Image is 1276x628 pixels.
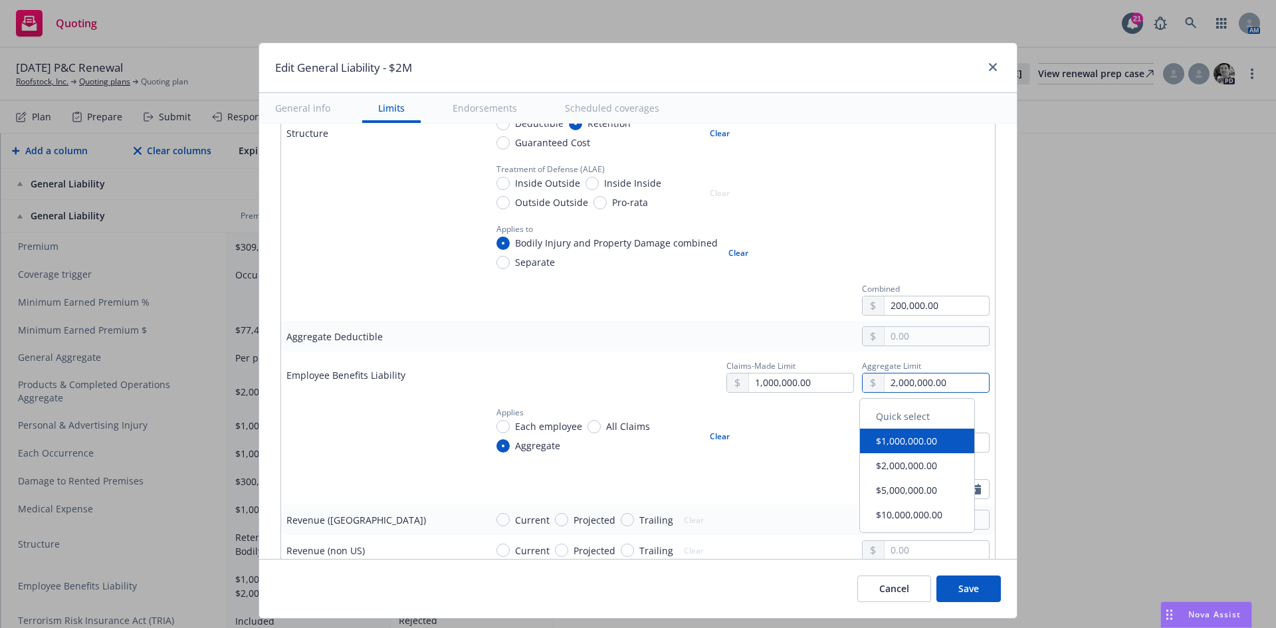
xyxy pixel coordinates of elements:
input: All Claims [587,420,601,433]
span: Applies [496,407,524,418]
input: Projected [555,544,568,557]
span: Current [515,513,550,527]
input: Inside Outside [496,177,510,190]
span: Retention [587,116,631,130]
div: Revenue (non US) [286,544,365,558]
span: All Claims [606,419,650,433]
button: Clear [720,243,756,262]
input: Current [496,513,510,526]
button: $5,000,000.00 [860,478,974,502]
button: Endorsements [437,93,533,123]
button: Save [936,576,1001,602]
input: Trailing [621,513,634,526]
input: Current [496,544,510,557]
div: Revenue ([GEOGRAPHIC_DATA]) [286,513,426,527]
span: Combined [862,283,900,294]
input: Guaranteed Cost [496,136,510,150]
span: Trailing [639,544,673,558]
span: Pro-rata [612,195,648,209]
span: Treatment of Defense (ALAE) [496,163,605,175]
span: Outside Outside [515,195,588,209]
input: Inside Inside [585,177,599,190]
div: Aggregate Deductible [286,330,383,344]
h1: Edit General Liability - $2M [275,59,412,76]
button: Cancel [857,576,931,602]
input: Each employee [496,420,510,433]
input: Trailing [621,544,634,557]
input: Outside Outside [496,196,510,209]
span: Bodily Injury and Property Damage combined [515,236,718,250]
span: Aggregate [515,439,560,453]
span: Projected [574,513,615,527]
span: Each employee [515,419,582,433]
input: 0.00 [885,327,989,346]
button: $1,000,000.00 [860,429,974,453]
button: Nova Assist [1160,601,1252,628]
button: Clear [702,427,738,445]
button: Clear [702,124,738,142]
button: Scheduled coverages [549,93,675,123]
span: Inside Outside [515,176,580,190]
span: Inside Inside [604,176,661,190]
input: Projected [555,513,568,526]
input: 0.00 [749,373,853,392]
input: 0.00 [885,296,989,315]
input: Bodily Injury and Property Damage combined [496,237,510,250]
span: Claims-Made Limit [726,360,796,371]
button: General info [259,93,346,123]
input: 0.00 [885,373,989,392]
span: Guaranteed Cost [515,136,590,150]
a: close [985,59,1001,75]
button: $10,000,000.00 [860,502,974,527]
input: Retention [569,117,582,130]
span: Nova Assist [1188,609,1241,620]
svg: Calendar [972,484,981,494]
span: Current [515,544,550,558]
input: 0.00 [885,541,989,560]
span: Projected [574,544,615,558]
input: Deductible [496,117,510,130]
div: Employee Benefits Liability [286,368,405,382]
span: Applies to [496,223,533,235]
span: Deductible [515,116,564,130]
span: Separate [515,255,555,269]
span: Trailing [639,513,673,527]
button: $2,000,000.00 [860,453,974,478]
div: Drag to move [1161,602,1178,627]
div: Quick select [860,404,974,429]
input: Separate [496,256,510,269]
input: Pro-rata [593,196,607,209]
button: Limits [362,93,421,123]
div: Structure [286,126,328,140]
span: Aggregate Limit [862,360,921,371]
input: Aggregate [496,439,510,453]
